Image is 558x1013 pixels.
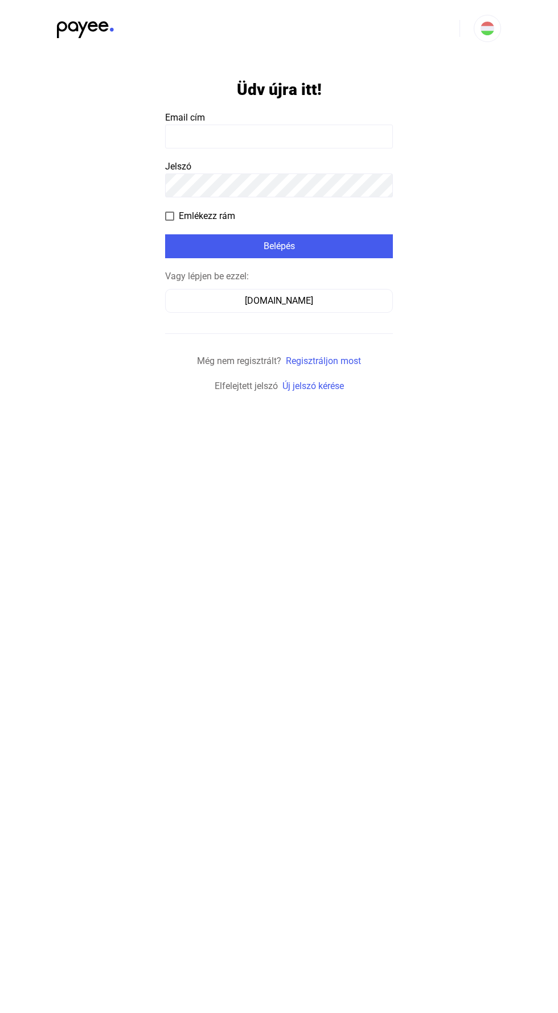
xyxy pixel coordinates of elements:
[165,112,205,123] span: Email cím
[169,294,389,308] div: [DOMAIN_NAME]
[237,80,322,100] h1: Üdv újra itt!
[282,381,344,391] a: Új jelszó kérése
[165,289,393,313] button: [DOMAIN_NAME]
[179,209,235,223] span: Emlékezz rám
[169,239,389,253] div: Belépés
[481,22,494,35] img: HU
[165,270,393,283] div: Vagy lépjen be ezzel:
[474,15,501,42] button: HU
[197,355,281,366] span: Még nem regisztrált?
[165,161,191,172] span: Jelszó
[215,381,278,391] span: Elfelejtett jelszó
[57,15,114,38] img: black-payee-blue-dot.svg
[165,295,393,306] a: [DOMAIN_NAME]
[165,234,393,258] button: Belépés
[286,355,361,366] a: Regisztráljon most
